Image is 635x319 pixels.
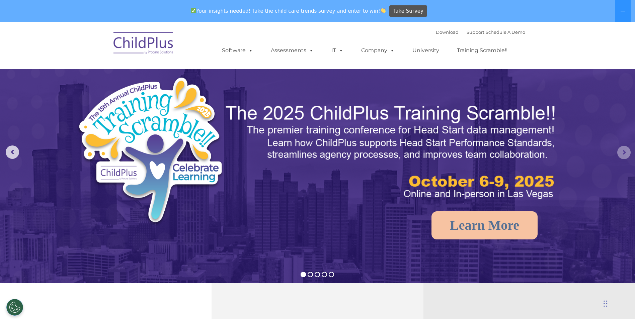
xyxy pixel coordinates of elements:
[604,294,608,314] div: Drag
[526,247,635,319] iframe: Chat Widget
[188,4,389,17] span: Your insights needed! Take the child care trends survey and enter to win!
[264,44,320,57] a: Assessments
[486,29,525,35] a: Schedule A Demo
[406,44,446,57] a: University
[93,72,122,77] span: Phone number
[6,299,23,316] button: Cookies Settings
[389,5,427,17] a: Take Survey
[436,29,459,35] a: Download
[467,29,484,35] a: Support
[393,5,423,17] span: Take Survey
[325,44,350,57] a: IT
[110,27,177,61] img: ChildPlus by Procare Solutions
[431,211,538,239] a: Learn More
[450,44,514,57] a: Training Scramble!!
[436,29,525,35] font: |
[93,44,113,49] span: Last name
[215,44,260,57] a: Software
[381,8,386,13] img: 👏
[191,8,196,13] img: ✅
[354,44,401,57] a: Company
